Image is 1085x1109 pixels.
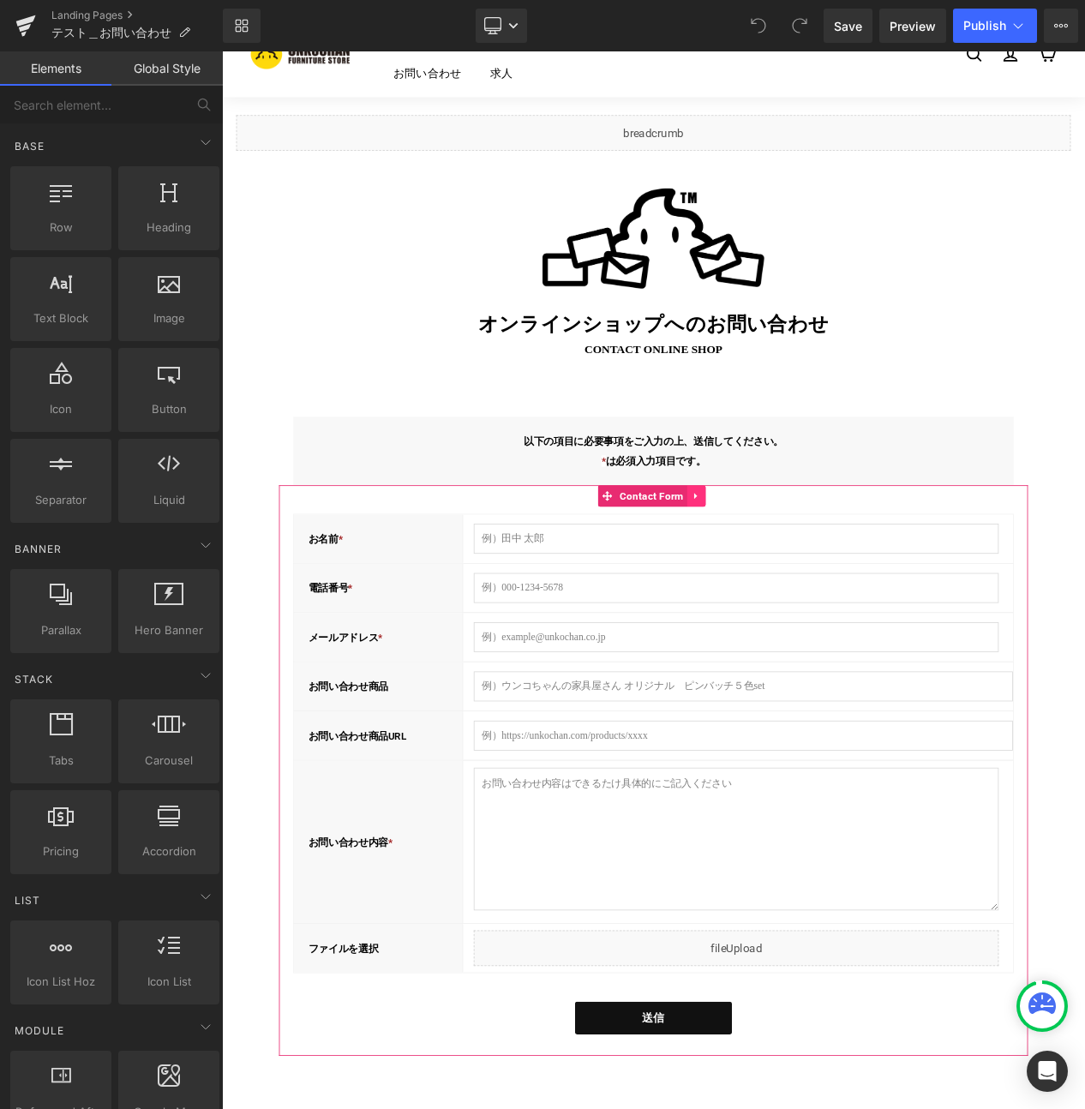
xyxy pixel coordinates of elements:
[303,804,950,840] input: 例）https://unkochan.com/products/xxxx
[87,615,290,674] div: 電話番号
[189,3,305,51] a: お問い合わせ
[87,793,290,851] div: お問い合わせ商品URL
[87,674,290,733] div: メールアドレス
[782,9,817,43] button: Redo
[17,351,1020,365] p: contact ONLINE SHOP
[1027,1051,1068,1092] div: Open Intercom Messenger
[15,973,106,991] span: Icon List Hoz
[223,9,261,43] a: New Library
[303,567,933,603] input: 例）田中 太郎
[87,556,290,614] div: お名前
[123,400,214,418] span: Button
[303,626,933,662] input: 例）000-1234-5678
[123,842,214,860] span: Accordion
[87,852,290,1047] div: お問い合わせ内容
[51,9,223,22] a: Landing Pages
[123,752,214,770] span: Carousel
[111,51,223,86] a: Global Style
[15,842,106,860] span: Pricing
[87,734,290,792] div: お問い合わせ商品
[51,26,171,39] span: テスト＿お問い合わせ
[566,456,674,480] span: 送信してください。
[963,19,1006,33] span: Publish
[303,745,950,781] input: 例）ウンコちゃんの家具屋さん オリジナル ピンバッチ５色set
[123,219,214,237] span: Heading
[103,456,934,480] p: 以下の項目に必要事項をご入力の上、
[559,521,581,547] a: Expand / Collapse
[87,1048,290,1106] div: ファイルを選択
[890,17,936,35] span: Preview
[13,1022,66,1039] span: Module
[15,752,106,770] span: Tabs
[305,3,367,51] a: 求人
[15,400,106,418] span: Icon
[15,219,106,237] span: Row
[13,892,42,908] span: List
[1044,9,1078,43] button: More
[303,686,933,722] input: 例）example@unkochan.co.jp
[123,973,214,991] span: Icon List
[834,17,862,35] span: Save
[15,491,106,509] span: Separator
[103,480,934,504] p: は必須入力項目です。
[13,541,63,557] span: Banner
[123,621,214,639] span: Hero Banner
[17,314,1020,343] h2: オンラインショップへの
[879,9,946,43] a: Preview
[123,491,214,509] span: Liquid
[953,9,1037,43] button: Publish
[582,314,729,343] span: お問い合わせ
[123,309,214,327] span: Image
[13,138,46,154] span: Base
[741,9,776,43] button: Undo
[15,621,106,639] span: Parallax
[474,521,560,547] span: Contact Form
[13,671,55,687] span: Stack
[15,309,106,327] span: Text Block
